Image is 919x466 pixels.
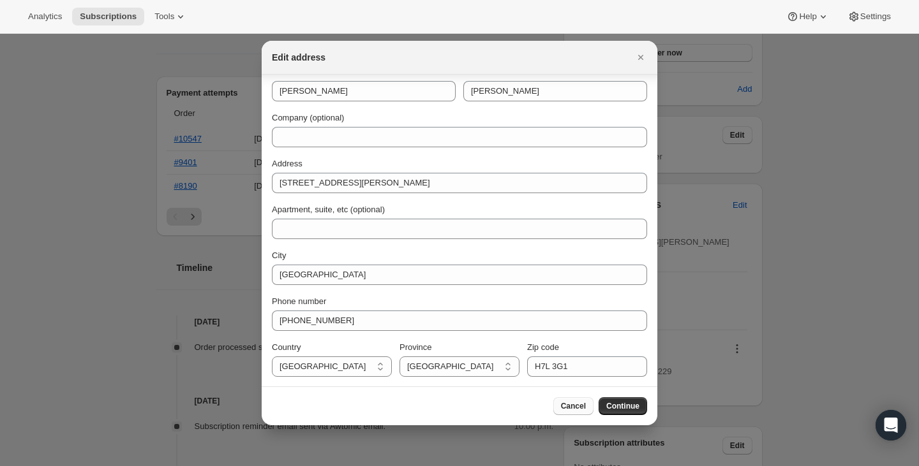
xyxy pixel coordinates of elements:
span: Tools [154,11,174,22]
span: Cancel [561,401,586,411]
span: Zip code [527,342,559,352]
button: Subscriptions [72,8,144,25]
button: Analytics [20,8,70,25]
span: Province [400,342,432,352]
span: Country [272,342,301,352]
button: Tools [147,8,195,25]
button: Help [779,8,837,25]
button: Close [632,48,650,66]
span: Subscriptions [80,11,137,22]
h2: Edit address [272,51,325,64]
span: Address [272,159,303,168]
span: City [272,251,286,260]
span: Help [799,11,816,22]
span: Settings [860,11,891,22]
span: Analytics [28,11,62,22]
div: Open Intercom Messenger [876,410,906,441]
span: Continue [606,401,639,411]
span: Apartment, suite, etc (optional) [272,205,385,214]
button: Settings [840,8,899,25]
button: Continue [599,397,647,415]
span: Company (optional) [272,113,344,122]
span: Phone number [272,296,326,306]
button: Cancel [553,397,594,415]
